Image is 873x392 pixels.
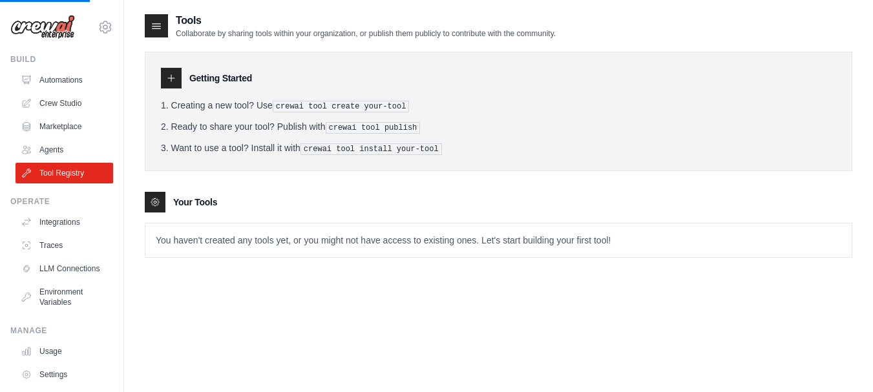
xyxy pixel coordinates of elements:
[161,99,836,112] li: Creating a new tool? Use
[173,196,217,209] h3: Your Tools
[145,223,852,257] p: You haven't created any tools yet, or you might not have access to existing ones. Let's start bui...
[16,282,113,313] a: Environment Variables
[16,341,113,362] a: Usage
[16,163,113,183] a: Tool Registry
[16,212,113,232] a: Integrations
[16,70,113,90] a: Automations
[300,143,442,155] pre: crewai tool install your-tool
[16,235,113,256] a: Traces
[16,93,113,114] a: Crew Studio
[326,122,421,134] pre: crewai tool publish
[10,196,113,207] div: Operate
[16,258,113,279] a: LLM Connections
[161,141,836,155] li: Want to use a tool? Install it with
[189,72,252,85] h3: Getting Started
[273,101,410,112] pre: crewai tool create your-tool
[16,116,113,137] a: Marketplace
[161,120,836,134] li: Ready to share your tool? Publish with
[176,13,556,28] h2: Tools
[10,15,75,39] img: Logo
[10,54,113,65] div: Build
[16,364,113,385] a: Settings
[16,139,113,160] a: Agents
[176,28,556,39] p: Collaborate by sharing tools within your organization, or publish them publicly to contribute wit...
[10,325,113,336] div: Manage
